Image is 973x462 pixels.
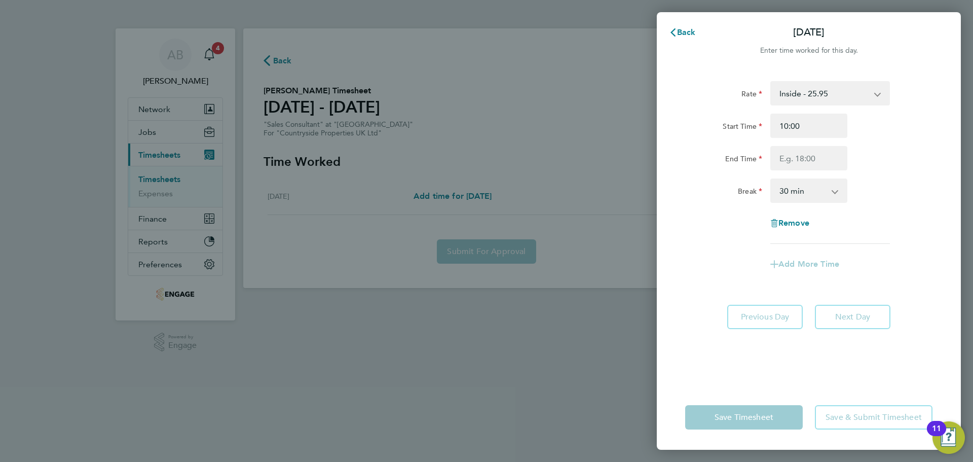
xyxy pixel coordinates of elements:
div: 11 [932,429,941,442]
button: Back [659,22,706,43]
input: E.g. 08:00 [770,114,847,138]
label: Rate [741,89,762,101]
div: Enter time worked for this day. [657,45,961,57]
label: End Time [725,154,762,166]
span: Back [677,27,696,37]
button: Remove [770,219,809,227]
button: Open Resource Center, 11 new notifications [932,421,965,454]
label: Start Time [723,122,762,134]
input: E.g. 18:00 [770,146,847,170]
span: Remove [778,218,809,228]
p: [DATE] [793,25,825,40]
label: Break [738,187,762,199]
